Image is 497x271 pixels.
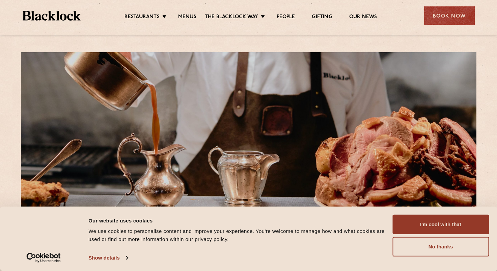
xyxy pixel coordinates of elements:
[312,14,332,21] a: Gifting
[277,14,295,21] a: People
[349,14,377,21] a: Our News
[88,253,128,263] a: Show details
[14,253,73,263] a: Usercentrics Cookiebot - opens in a new window
[178,14,196,21] a: Menus
[88,216,385,224] div: Our website uses cookies
[392,237,489,257] button: No thanks
[125,14,160,21] a: Restaurants
[424,6,475,25] div: Book Now
[88,227,385,243] div: We use cookies to personalise content and improve your experience. You're welcome to manage how a...
[205,14,258,21] a: The Blacklock Way
[23,11,81,21] img: BL_Textured_Logo-footer-cropped.svg
[392,215,489,234] button: I'm cool with that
